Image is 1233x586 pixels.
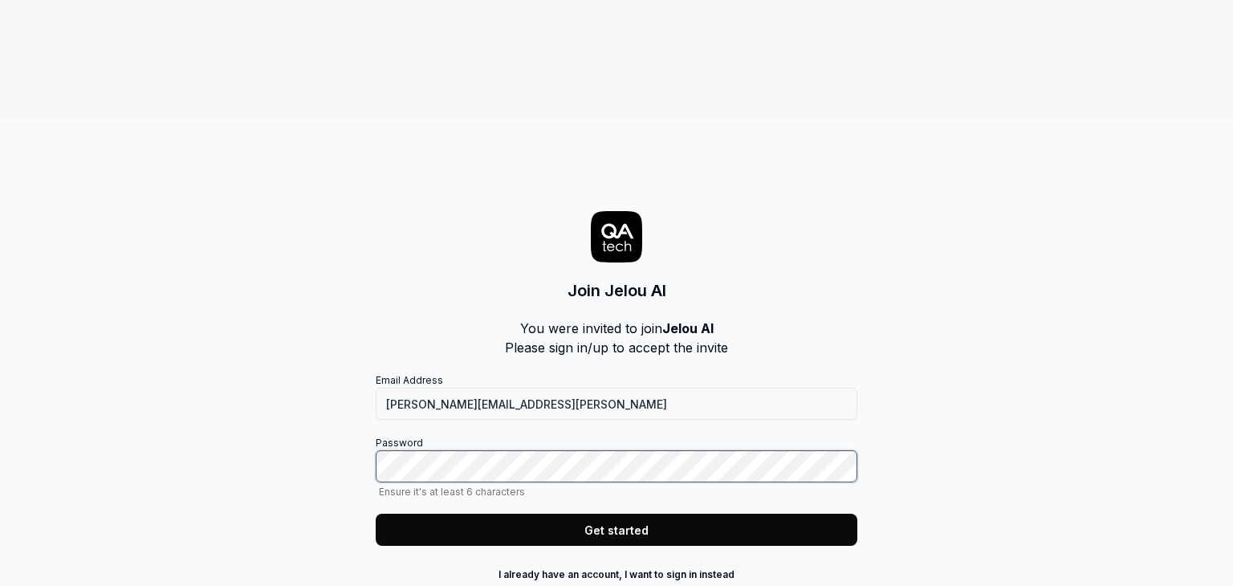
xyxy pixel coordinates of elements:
span: Ensure it's at least 6 characters [376,486,857,498]
h3: Join Jelou AI [568,279,666,303]
p: Please sign in/up to accept the invite [505,338,728,357]
p: You were invited to join [505,319,728,338]
input: PasswordEnsure it's at least 6 characters [376,450,857,482]
label: Email Address [376,373,857,420]
input: Email Address [376,388,857,420]
label: Password [376,436,857,498]
button: Get started [376,514,857,546]
b: Jelou AI [662,320,714,336]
